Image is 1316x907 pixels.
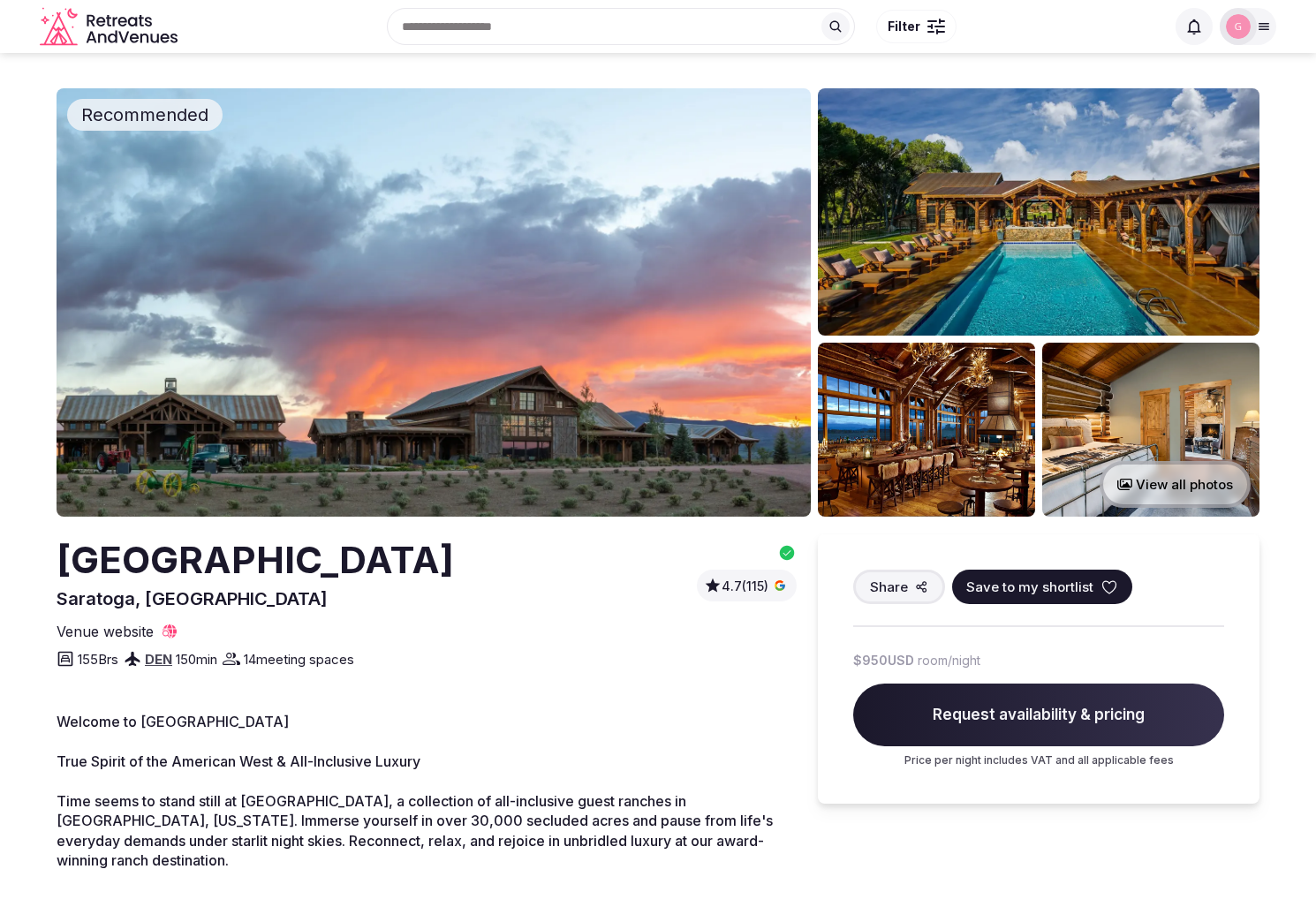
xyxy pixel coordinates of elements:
div: Recommended [67,99,223,131]
span: Welcome to [GEOGRAPHIC_DATA] [57,713,289,730]
span: Venue website [57,622,154,641]
img: Venue gallery photo [818,343,1035,517]
span: 4.7 (115) [722,578,768,595]
span: Time seems to stand still at [GEOGRAPHIC_DATA], a collection of all-inclusive guest ranches in [G... [57,792,773,869]
img: Venue gallery photo [818,88,1259,336]
span: Filter [888,18,920,35]
a: Venue website [57,622,178,641]
img: Venue cover photo [57,88,811,517]
button: Share [853,570,945,604]
span: room/night [918,652,980,669]
a: DEN [145,651,172,668]
span: 150 min [176,650,217,669]
span: 14 meeting spaces [244,650,354,669]
a: Visit the homepage [40,7,181,47]
span: Recommended [74,102,216,127]
span: True Spirit of the American West & All-Inclusive Luxury [57,752,420,770]
span: 155 Brs [78,650,118,669]
span: Save to my shortlist [966,578,1093,596]
span: $950 USD [853,652,914,669]
p: Price per night includes VAT and all applicable fees [853,753,1224,768]
span: Saratoga, [GEOGRAPHIC_DATA] [57,588,328,609]
button: Filter [876,10,957,43]
button: Save to my shortlist [952,570,1132,604]
a: 4.7(115) [704,577,790,594]
button: View all photos [1100,461,1251,508]
span: Request availability & pricing [853,684,1224,747]
span: Share [870,578,908,596]
svg: Retreats and Venues company logo [40,7,181,47]
img: Glen Hayes [1226,14,1251,39]
h2: [GEOGRAPHIC_DATA] [57,534,454,586]
img: Venue gallery photo [1042,343,1259,517]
